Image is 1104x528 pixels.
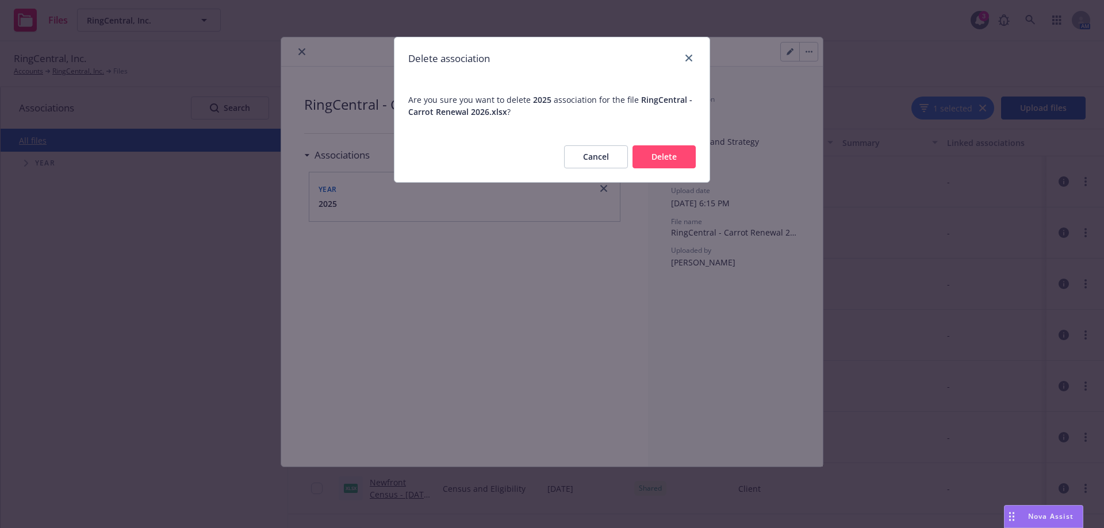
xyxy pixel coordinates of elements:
button: Delete [632,145,696,168]
button: Cancel [564,145,628,168]
span: RingCentral - Carrot Renewal 2026.xlsx [408,94,692,117]
span: 2025 [533,94,551,105]
span: Nova Assist [1028,511,1074,521]
span: Are you sure you want to delete association for the file ? [408,94,696,118]
button: Nova Assist [1004,505,1083,528]
div: Drag to move [1005,506,1019,527]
